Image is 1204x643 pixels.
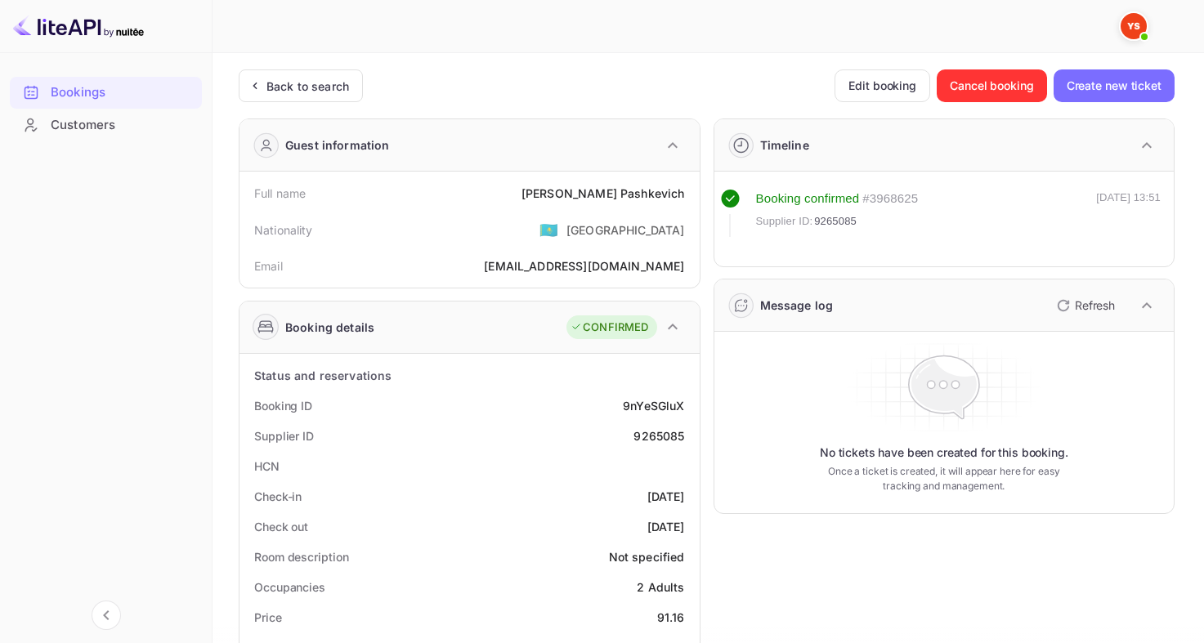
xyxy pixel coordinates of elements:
[937,69,1047,102] button: Cancel booking
[760,136,809,154] div: Timeline
[254,578,325,596] div: Occupancies
[623,397,684,414] div: 9nYeSGluX
[539,215,558,244] span: United States
[51,116,194,135] div: Customers
[820,444,1068,461] p: No tickets have been created for this booking.
[1096,190,1161,237] div: [DATE] 13:51
[10,109,202,140] a: Customers
[756,213,813,230] span: Supplier ID:
[13,13,144,39] img: LiteAPI logo
[821,464,1067,493] p: Once a ticket is created, it will appear here for easy tracking and management.
[647,488,685,505] div: [DATE]
[484,257,684,275] div: [EMAIL_ADDRESS][DOMAIN_NAME]
[571,319,648,336] div: CONFIRMED
[254,518,308,535] div: Check out
[609,548,685,565] div: Not specified
[657,609,685,626] div: 91.16
[254,185,306,202] div: Full name
[1054,69,1175,102] button: Create new ticket
[10,77,202,107] a: Bookings
[633,427,684,444] div: 9265085
[254,609,282,626] div: Price
[566,221,685,239] div: [GEOGRAPHIC_DATA]
[835,69,930,102] button: Edit booking
[254,427,314,444] div: Supplier ID
[10,77,202,109] div: Bookings
[254,397,312,414] div: Booking ID
[1047,292,1121,319] button: Refresh
[814,213,857,230] span: 9265085
[254,257,283,275] div: Email
[862,190,918,208] div: # 3968625
[1075,297,1115,314] p: Refresh
[285,319,374,336] div: Booking details
[51,83,194,102] div: Bookings
[254,458,280,475] div: HCN
[637,578,684,596] div: 2 Adults
[756,190,860,208] div: Booking confirmed
[254,367,392,384] div: Status and reservations
[254,548,348,565] div: Room description
[266,78,349,95] div: Back to search
[1121,13,1147,39] img: Yandex Support
[285,136,390,154] div: Guest information
[647,518,685,535] div: [DATE]
[10,109,202,141] div: Customers
[92,601,121,630] button: Collapse navigation
[521,185,685,202] div: [PERSON_NAME] Pashkevich
[254,221,313,239] div: Nationality
[760,297,834,314] div: Message log
[254,488,302,505] div: Check-in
